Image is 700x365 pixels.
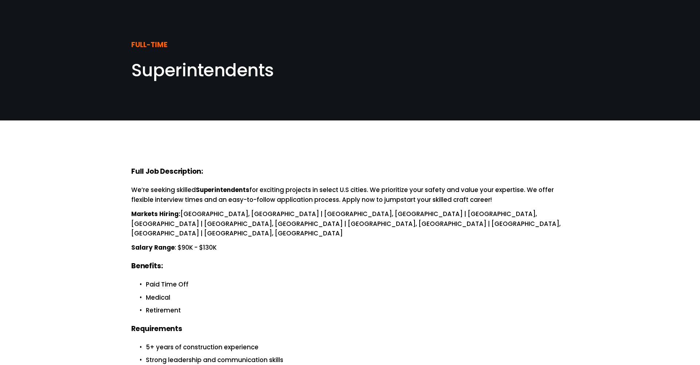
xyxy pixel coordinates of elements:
[146,342,569,352] p: 5+ years of construction experience
[146,306,569,315] p: Retirement
[131,185,569,205] p: We’re seeking skilled for exciting projects in select U.S cities. We prioritize your safety and v...
[146,280,569,289] p: Paid Time Off
[131,261,163,271] strong: Benefits:
[131,58,274,82] span: Superintendents
[131,324,182,334] strong: Requirements
[131,243,175,252] strong: Salary Range
[131,209,569,239] p: [GEOGRAPHIC_DATA], [GEOGRAPHIC_DATA] | [GEOGRAPHIC_DATA], [GEOGRAPHIC_DATA] | [GEOGRAPHIC_DATA], ...
[131,210,180,218] strong: Markets Hiring:
[196,185,249,194] strong: Superintendents
[131,40,167,50] strong: FULL-TIME
[146,355,569,365] p: Strong leadership and communication skills
[131,166,203,176] strong: Full Job Description:
[131,243,569,253] p: : $90K - $130K
[146,293,569,303] p: Medical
